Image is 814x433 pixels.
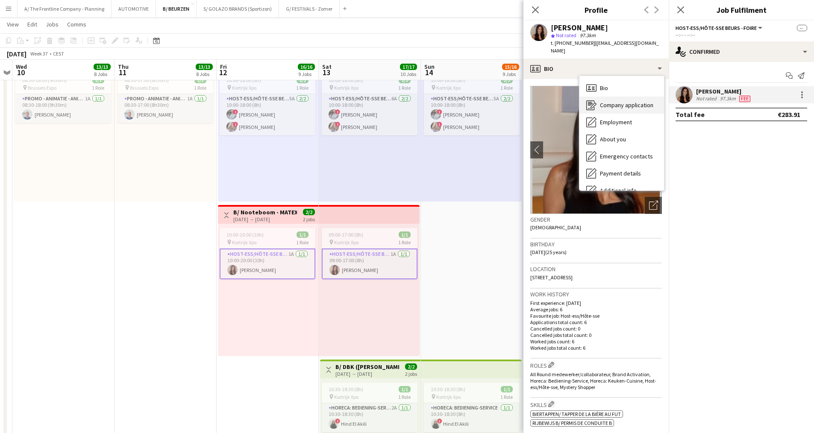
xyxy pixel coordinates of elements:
span: [STREET_ADDRESS] [530,274,573,281]
div: Company application [579,97,664,114]
span: 1 Role [92,85,104,91]
span: Brussels Expo [130,85,159,91]
div: Emergency contacts [579,148,664,165]
span: Payment details [600,170,641,177]
span: Thu [118,63,129,70]
span: 10:30-18:30 (8h) [431,386,465,392]
span: Kortrijk Xpo [334,85,359,91]
span: 17/17 [400,64,417,70]
app-card-role: Horeca: Bediening-Service2A1/110:30-18:30 (8h)!Hind El Akili [322,403,417,432]
img: Crew avatar or photo [530,86,662,214]
app-card-role: Host-ess/Hôte-sse Beurs - Foire6A2/210:00-18:00 (8h)![PERSON_NAME]![PERSON_NAME] [322,94,417,135]
span: 10:00-20:00 (10h) [226,231,264,238]
h3: Skills [530,400,662,409]
span: -- [797,25,807,31]
span: Wed [16,63,27,70]
button: G/ FESTIVALS - Zomer [279,0,340,17]
span: Rijbewijs B/ Permis de conduite B [532,420,612,426]
div: 9 Jobs [298,71,314,77]
div: Bio [579,79,664,97]
span: View [7,20,19,28]
div: 2 jobs [405,370,417,377]
span: ! [233,122,238,127]
div: €283.91 [778,110,800,119]
button: B/ BEURZEN [156,0,197,17]
div: Additional info [579,182,664,199]
span: Kortrijk Xpo [436,85,461,91]
h3: Gender [530,216,662,223]
h3: Location [530,265,662,273]
span: Kortrijk Xpo [334,394,359,400]
span: Not rated [556,32,576,38]
span: 1 Role [194,85,206,91]
span: 97.3km [578,32,597,38]
app-card-role: Promo - Animatie - Animation1A1/108:30-18:00 (9h30m)[PERSON_NAME] [15,94,111,123]
span: Jobs [46,20,59,28]
a: Jobs [42,19,62,30]
a: Edit [24,19,41,30]
div: 10:00-20:00 (10h)1/1 Kortrijk Xpo1 RoleHost-ess/Hôte-sse Beurs - Foire1A1/110:00-20:00 (10h)[PERS... [220,228,315,279]
span: Emergency contacts [600,152,653,160]
h3: Profile [523,4,669,15]
button: S/ GOLAZO BRANDS (Sportizon) [197,0,279,17]
span: 14 [423,67,435,77]
span: Kortrijk Xpo [232,85,256,91]
span: 1/1 [399,231,411,238]
p: Average jobs: 6 [530,306,662,313]
div: Employment [579,114,664,131]
app-card-role: Host-ess/Hôte-sse Beurs - Foire5A2/210:00-18:00 (8h)![PERSON_NAME]![PERSON_NAME] [424,94,520,135]
span: 13/13 [94,64,111,70]
div: 08:30-18:00 (9h30m)1/1 Brussels Expo1 RolePromo - Animatie - Animation1A1/108:30-18:00 (9h30m)[PE... [15,73,111,123]
span: [DEMOGRAPHIC_DATA] [530,224,581,231]
span: Fee [739,96,750,102]
span: About you [600,135,626,143]
div: [DATE] → [DATE] [233,216,297,222]
button: AUTOMOTIVE [112,0,156,17]
app-job-card: 08:30-17:00 (8h30m)1/1 Brussels Expo1 RolePromo - Animatie - Animation1A1/108:30-17:00 (8h30m)[PE... [118,73,213,123]
app-job-card: 10:30-18:30 (8h)1/1 Kortrijk Xpo1 RoleHoreca: Bediening-Service2A1/110:30-18:30 (8h)!Hind El Akili [322,383,417,432]
span: Edit [27,20,37,28]
h3: Roles [530,360,662,369]
div: 97.3km [718,95,738,102]
span: ! [335,418,340,424]
span: 10:30-18:30 (8h) [329,386,363,392]
h3: B/ DBK ([PERSON_NAME]) - MATEXPO 2025 - enkel 13+14/09 (verstgerking van de stand in het weekend) [335,363,399,371]
span: 1 Role [500,85,513,91]
h3: Work history [530,290,662,298]
span: 1 Role [500,394,513,400]
span: All Round medewerker/collaborateur, Brand Activation, Horeca: Bediening-Service, Horeca: Keuken-C... [530,371,656,390]
span: Bio [600,84,608,92]
div: Not rated [696,95,718,102]
a: View [3,19,22,30]
span: 1 Role [296,239,309,246]
p: Worked jobs total count: 6 [530,345,662,351]
span: 09:00-17:00 (8h) [329,231,363,238]
app-card-role: Host-ess/Hôte-sse Beurs - Foire5A2/210:00-18:00 (8h)![PERSON_NAME]![PERSON_NAME] [220,94,315,135]
app-job-card: 10:00-18:00 (8h)2/2 Kortrijk Xpo1 RoleHost-ess/Hôte-sse Beurs - Foire5A2/210:00-18:00 (8h)![PERSO... [220,73,315,135]
span: 12 [219,67,227,77]
p: Applications total count: 6 [530,319,662,325]
div: 10 Jobs [400,71,417,77]
div: Open photos pop-in [645,197,662,214]
span: Host-ess/Hôte-sse Beurs - Foire [676,25,757,31]
span: 13/13 [196,64,213,70]
span: 1/1 [399,386,411,392]
span: 1 Role [398,394,411,400]
app-job-card: 10:00-18:00 (8h)2/2 Kortrijk Xpo1 RoleHost-ess/Hôte-sse Beurs - Foire6A2/210:00-18:00 (8h)![PERSO... [322,73,417,135]
span: Additional info [600,187,637,194]
span: 13 [321,67,332,77]
p: First experience: [DATE] [530,300,662,306]
span: 10 [15,67,27,77]
div: 09:00-17:00 (8h)1/1 Kortrijk Xpo1 RoleHost-ess/Hôte-sse Beurs - Foire1A1/109:00-17:00 (8h)[PERSON... [322,228,417,279]
div: 8 Jobs [94,71,110,77]
app-job-card: 10:00-18:00 (8h)2/2 Kortrijk Xpo1 RoleHost-ess/Hôte-sse Beurs - Foire5A2/210:00-18:00 (8h)![PERSO... [424,73,520,135]
div: --:-- - --:-- [676,32,807,38]
span: Employment [600,118,632,126]
div: 2 jobs [303,215,315,222]
div: CEST [53,50,64,57]
app-card-role: Host-ess/Hôte-sse Beurs - Foire1A1/110:00-20:00 (10h)[PERSON_NAME] [220,249,315,279]
span: Company application [600,101,653,109]
app-card-role: Horeca: Bediening-Service1/110:30-18:30 (8h)!Hind El Akili [424,403,520,432]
